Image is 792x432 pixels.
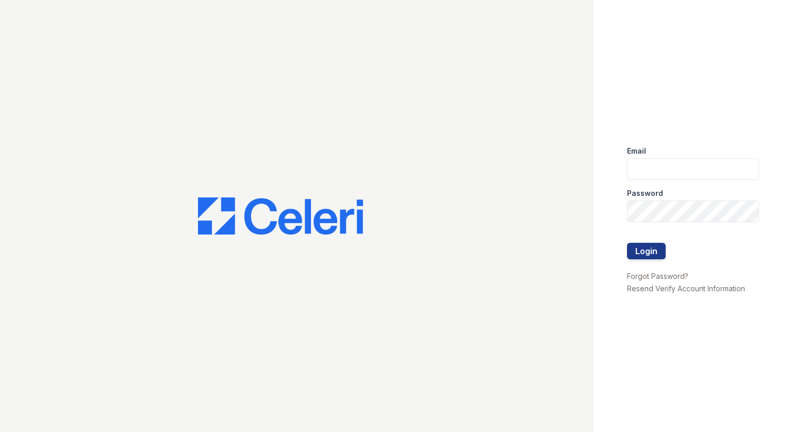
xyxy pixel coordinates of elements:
[627,243,666,259] button: Login
[627,284,745,293] a: Resend Verify Account Information
[198,197,363,235] img: CE_Logo_Blue-a8612792a0a2168367f1c8372b55b34899dd931a85d93a1a3d3e32e68fde9ad4.png
[627,272,688,280] a: Forgot Password?
[627,188,663,198] label: Password
[627,146,646,156] label: Email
